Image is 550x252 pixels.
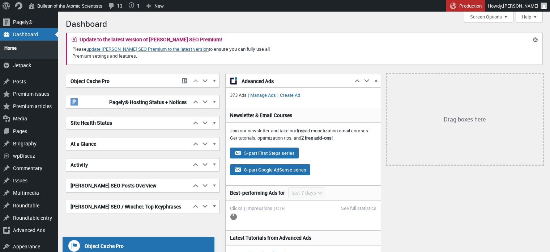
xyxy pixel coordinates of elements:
a: update [PERSON_NAME] SEO Premium to the latest version [86,46,209,52]
span: Advanced Ads [242,78,349,85]
h2: Update to the latest version of [PERSON_NAME] SEO Premium! [80,37,222,42]
h2: Object Cache Pro [66,75,178,88]
a: Create Ad [278,92,302,98]
img: pagely-w-on-b20x20.png [71,98,78,106]
button: Screen Options [464,12,513,22]
h1: Dashboard [66,15,543,31]
button: Help [516,12,543,22]
h2: Site Health Status [66,116,191,129]
h3: Latest Tutorials from Advanced Ads [230,234,376,241]
button: 5-part First Steps series [230,148,299,158]
h2: [PERSON_NAME] SEO Posts Overview [66,179,191,192]
a: Manage Ads [249,92,277,98]
h2: At a Glance [66,137,191,150]
strong: 2 free add-ons [301,135,332,141]
strong: free [297,127,305,134]
h2: Activity [66,158,191,172]
h2: Pagely® Hosting Status + Notices [66,95,191,108]
button: 8-part Google AdSense series [230,164,310,175]
p: Please to ensure you can fully use all Premium settings and features. [72,45,290,60]
span: [PERSON_NAME] [503,3,538,9]
p: 373 Ads | | [230,92,376,99]
h3: Newsletter & Email Courses [230,112,376,119]
img: loading [230,213,237,220]
p: Join our newsletter and take our ad monetization email courses. Get tutorials, optimization tips,... [230,127,376,141]
h2: [PERSON_NAME] SEO / Wincher: Top Keyphrases [66,200,191,213]
h3: Best-performing Ads for [230,189,285,197]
